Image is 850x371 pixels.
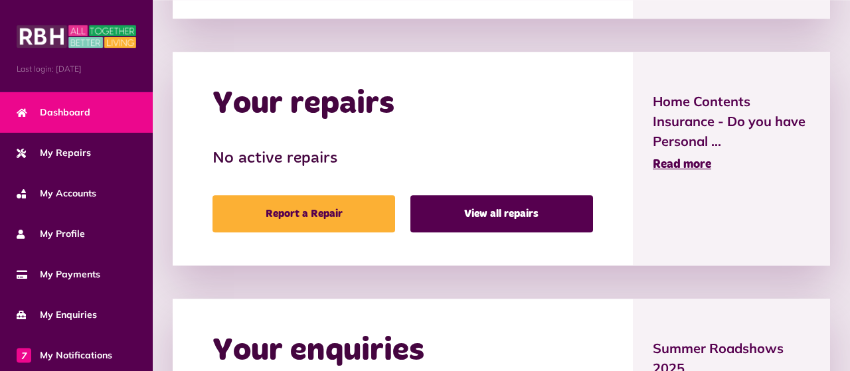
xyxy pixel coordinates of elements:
h2: Your repairs [212,85,394,123]
h3: No active repairs [212,149,593,169]
span: My Repairs [17,146,91,160]
span: My Notifications [17,348,112,362]
span: My Accounts [17,186,96,200]
a: View all repairs [410,195,593,232]
span: Read more [653,159,711,171]
img: MyRBH [17,23,136,50]
span: My Enquiries [17,308,97,322]
span: My Payments [17,267,100,281]
span: Last login: [DATE] [17,63,136,75]
a: Home Contents Insurance - Do you have Personal ... Read more [653,92,810,174]
a: Report a Repair [212,195,395,232]
span: Home Contents Insurance - Do you have Personal ... [653,92,810,151]
h2: Your enquiries [212,332,424,370]
span: Dashboard [17,106,90,119]
span: 7 [17,348,31,362]
span: My Profile [17,227,85,241]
